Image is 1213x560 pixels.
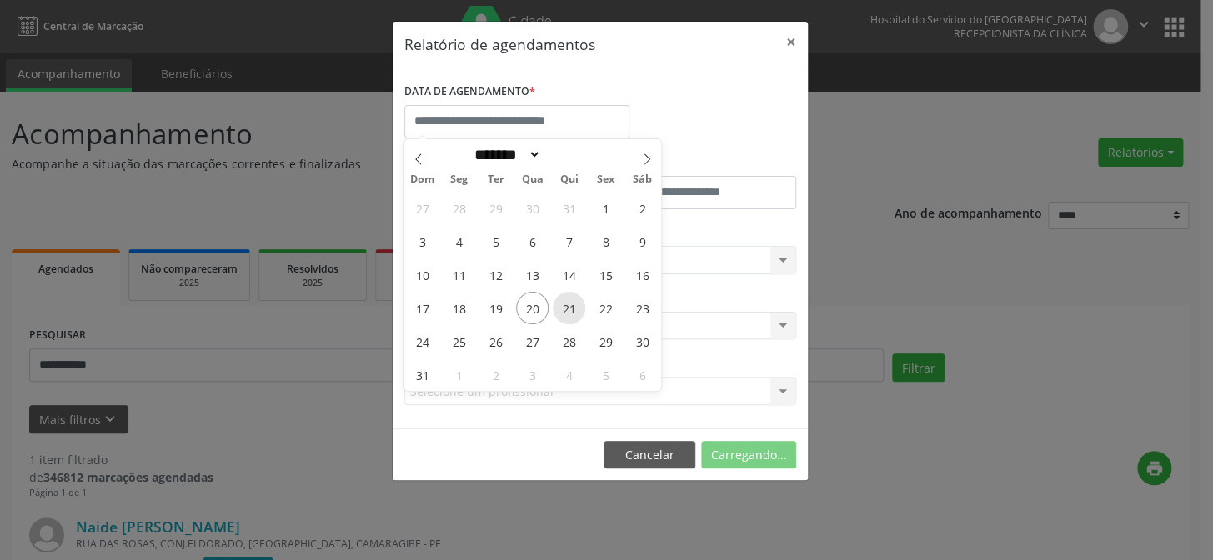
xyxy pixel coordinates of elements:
[516,225,549,257] span: Agosto 6, 2025
[553,358,585,391] span: Setembro 4, 2025
[443,258,475,291] span: Agosto 11, 2025
[479,358,512,391] span: Setembro 2, 2025
[553,258,585,291] span: Agosto 14, 2025
[553,325,585,357] span: Agosto 28, 2025
[514,174,551,185] span: Qua
[469,146,542,163] select: Month
[604,150,796,176] label: ATÉ
[478,174,514,185] span: Ter
[589,225,622,257] span: Agosto 8, 2025
[406,292,439,324] span: Agosto 17, 2025
[626,358,659,391] span: Setembro 6, 2025
[516,325,549,357] span: Agosto 27, 2025
[516,358,549,391] span: Setembro 3, 2025
[406,192,439,224] span: Julho 27, 2025
[626,258,659,291] span: Agosto 16, 2025
[626,292,659,324] span: Agosto 23, 2025
[404,33,595,55] h5: Relatório de agendamentos
[589,258,622,291] span: Agosto 15, 2025
[479,192,512,224] span: Julho 29, 2025
[479,325,512,357] span: Agosto 26, 2025
[553,292,585,324] span: Agosto 21, 2025
[441,174,478,185] span: Seg
[479,258,512,291] span: Agosto 12, 2025
[589,325,622,357] span: Agosto 29, 2025
[553,225,585,257] span: Agosto 7, 2025
[404,174,441,185] span: Dom
[588,174,624,185] span: Sex
[541,146,596,163] input: Year
[516,258,549,291] span: Agosto 13, 2025
[624,174,661,185] span: Sáb
[406,325,439,357] span: Agosto 24, 2025
[516,292,549,324] span: Agosto 20, 2025
[443,358,475,391] span: Setembro 1, 2025
[626,192,659,224] span: Agosto 2, 2025
[443,325,475,357] span: Agosto 25, 2025
[406,358,439,391] span: Agosto 31, 2025
[626,325,659,357] span: Agosto 30, 2025
[553,192,585,224] span: Julho 31, 2025
[404,79,535,105] label: DATA DE AGENDAMENTO
[701,441,796,469] button: Carregando...
[443,292,475,324] span: Agosto 18, 2025
[516,192,549,224] span: Julho 30, 2025
[479,292,512,324] span: Agosto 19, 2025
[626,225,659,257] span: Agosto 9, 2025
[443,192,475,224] span: Julho 28, 2025
[551,174,588,185] span: Qui
[406,225,439,257] span: Agosto 3, 2025
[479,225,512,257] span: Agosto 5, 2025
[604,441,695,469] button: Cancelar
[589,358,622,391] span: Setembro 5, 2025
[589,292,622,324] span: Agosto 22, 2025
[589,192,622,224] span: Agosto 1, 2025
[443,225,475,257] span: Agosto 4, 2025
[774,22,808,62] button: Close
[406,258,439,291] span: Agosto 10, 2025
